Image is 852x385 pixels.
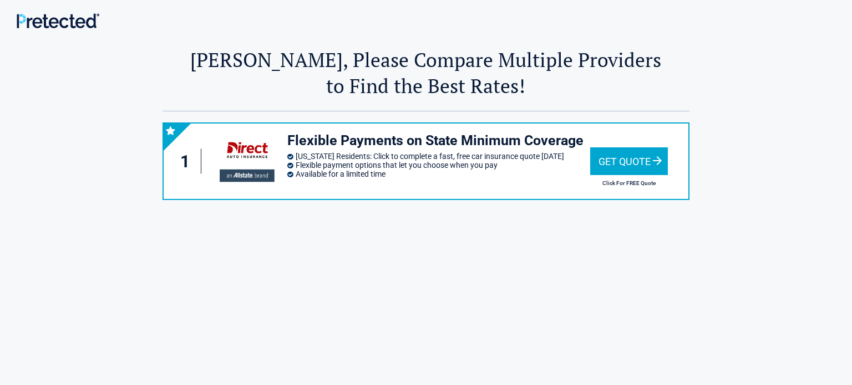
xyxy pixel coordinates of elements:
[287,152,590,161] li: [US_STATE] Residents: Click to complete a fast, free car insurance quote [DATE]
[287,132,590,150] h3: Flexible Payments on State Minimum Coverage
[17,13,99,28] img: Main Logo
[287,170,590,178] li: Available for a limited time
[175,149,201,174] div: 1
[590,180,668,186] h2: Click For FREE Quote
[287,161,590,170] li: Flexible payment options that let you choose when you pay
[590,147,668,175] div: Get Quote
[211,134,282,188] img: directauto's logo
[163,47,689,99] h2: [PERSON_NAME], Please Compare Multiple Providers to Find the Best Rates!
